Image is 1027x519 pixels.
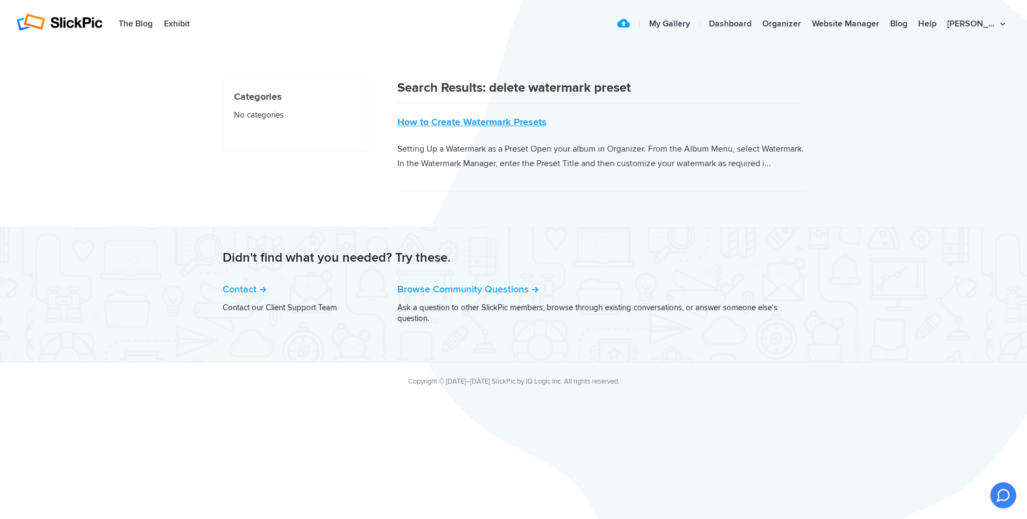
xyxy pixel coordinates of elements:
p: Ask a question to other SlickPic members, browse through existing conversations, or answer someon... [397,302,805,324]
h1: Search Results: delete watermark preset [397,78,805,104]
a: [PERSON_NAME] [763,334,805,340]
p: Setting Up a Watermark as a Preset Open your album in Organizer. From the Album Menu, select Wate... [397,142,805,170]
h2: Didn't find what you needed? Try these. [223,249,805,267]
a: Contact [223,283,266,295]
a: Contact our Client Support Team [223,303,337,312]
li: No categories [234,104,357,125]
a: How to Create Watermark Presets [397,116,547,128]
div: Copyright © [DATE]–[DATE] SlickPic by IQ Logic Inc. All rights reserved. [223,376,804,387]
a: Browse Community Questions [397,283,539,295]
h4: Categories [234,90,357,104]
